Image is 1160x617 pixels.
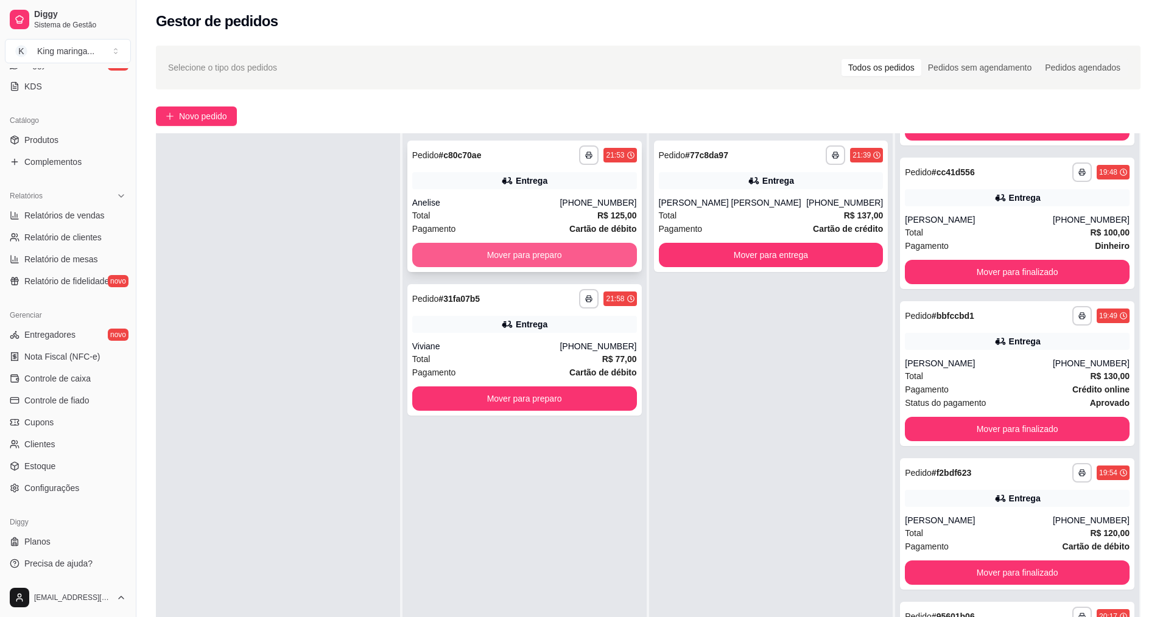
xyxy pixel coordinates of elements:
strong: Crédito online [1072,385,1130,394]
strong: # c80c70ae [438,150,481,160]
div: Pedidos agendados [1038,59,1127,76]
a: Clientes [5,434,131,454]
div: 19:54 [1099,468,1117,478]
button: Mover para finalizado [905,260,1130,284]
strong: aprovado [1090,398,1130,408]
div: Gerenciar [5,305,131,325]
span: Controle de caixa [24,372,91,385]
div: Viviane [412,340,560,352]
span: Pedido [659,150,686,160]
span: Status do pagamento [905,396,986,410]
span: Novo pedido [179,110,227,123]
div: [PHONE_NUMBER] [1053,214,1130,226]
div: Entrega [1009,335,1041,347]
div: [PHONE_NUMBER] [1053,514,1130,526]
span: Selecione o tipo dos pedidos [168,61,277,74]
div: 19:48 [1099,167,1117,177]
div: 21:53 [606,150,624,160]
button: Mover para preparo [412,243,637,267]
span: Total [905,526,923,540]
div: Catálogo [5,111,131,130]
a: Produtos [5,130,131,150]
div: Anelise [412,197,560,209]
a: Relatórios de vendas [5,206,131,225]
a: Complementos [5,152,131,172]
span: Cupons [24,416,54,428]
strong: R$ 137,00 [844,211,884,220]
div: [PHONE_NUMBER] [560,197,636,209]
div: 21:39 [852,150,871,160]
span: Pedido [905,311,932,321]
span: Total [659,209,677,222]
a: Relatório de mesas [5,249,131,269]
div: Pedidos sem agendamento [921,59,1038,76]
span: Precisa de ajuda? [24,557,93,570]
span: Planos [24,535,51,548]
button: Mover para entrega [659,243,884,267]
button: Mover para finalizado [905,560,1130,585]
div: Entrega [516,175,547,187]
div: [PHONE_NUMBER] [1053,357,1130,369]
span: K [15,45,27,57]
div: King maringa ... [37,45,94,57]
strong: # bbfccbd1 [932,311,974,321]
span: Diggy [34,9,126,20]
span: Pagamento [659,222,703,235]
span: Relatório de mesas [24,253,98,265]
div: 19:49 [1099,311,1117,321]
span: Pagamento [412,222,456,235]
button: Select a team [5,39,131,63]
strong: R$ 120,00 [1090,528,1130,538]
button: Mover para preparo [412,386,637,411]
strong: # 31fa07b5 [438,294,480,304]
button: Mover para finalizado [905,417,1130,441]
strong: R$ 77,00 [602,354,637,364]
a: Nota Fiscal (NFC-e) [5,347,131,366]
span: Relatório de clientes [24,231,102,243]
div: Entrega [516,318,547,330]
span: Pedido [905,167,932,177]
strong: # 77c8da97 [685,150,728,160]
span: Relatório de fidelidade [24,275,109,287]
div: Entrega [762,175,794,187]
span: Complementos [24,156,82,168]
a: Relatório de fidelidadenovo [5,271,131,291]
span: [EMAIL_ADDRESS][DOMAIN_NAME] [34,593,111,602]
div: [PHONE_NUMBER] [806,197,883,209]
span: Pedido [412,294,439,304]
div: 21:58 [606,294,624,304]
span: Pagamento [412,366,456,379]
span: Pedido [905,468,932,478]
a: Planos [5,532,131,551]
strong: # f2bdf623 [932,468,971,478]
strong: Cartão de débito [1063,542,1130,551]
div: [PERSON_NAME] [PERSON_NAME] [659,197,807,209]
div: Entrega [1009,492,1041,504]
span: Produtos [24,134,58,146]
span: Nota Fiscal (NFC-e) [24,350,100,363]
strong: Cartão de débito [569,224,636,234]
span: Pagamento [905,383,949,396]
button: Novo pedido [156,106,237,126]
div: [PHONE_NUMBER] [560,340,636,352]
span: Estoque [24,460,55,472]
a: Controle de caixa [5,369,131,388]
div: Diggy [5,512,131,532]
a: Configurações [5,478,131,498]
button: [EMAIL_ADDRESS][DOMAIN_NAME] [5,583,131,612]
div: [PERSON_NAME] [905,514,1053,526]
strong: R$ 100,00 [1090,228,1130,237]
div: [PERSON_NAME] [905,214,1053,226]
h2: Gestor de pedidos [156,12,278,31]
strong: Cartão de crédito [813,224,883,234]
a: Entregadoresnovo [5,325,131,344]
a: Relatório de clientes [5,228,131,247]
span: plus [166,112,174,120]
strong: R$ 130,00 [1090,371,1130,381]
span: Relatórios [10,191,43,201]
div: Todos os pedidos [842,59,921,76]
strong: Cartão de débito [569,368,636,377]
strong: R$ 125,00 [597,211,637,220]
a: Cupons [5,413,131,432]
a: DiggySistema de Gestão [5,5,131,34]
